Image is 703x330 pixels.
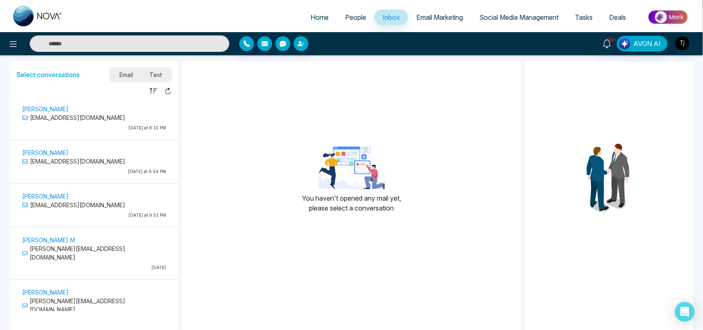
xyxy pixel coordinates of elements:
[112,69,142,80] span: Email
[601,9,634,25] a: Deals
[22,297,166,314] p: [PERSON_NAME][EMAIL_ADDRESS][DOMAIN_NAME]
[374,9,408,25] a: Inbox
[22,192,166,201] p: [PERSON_NAME]
[13,6,63,26] img: Nova CRM Logo
[607,36,614,43] span: 10+
[319,147,385,189] img: landing-page-for-google-ads-3.png
[337,9,374,25] a: People
[479,13,558,21] span: Social Media Management
[597,36,617,50] a: 10+
[345,13,366,21] span: People
[22,113,166,122] p: [EMAIL_ADDRESS][DOMAIN_NAME]
[619,38,631,49] img: Lead Flow
[675,302,695,322] div: Open Intercom Messenger
[22,201,166,209] p: [EMAIL_ADDRESS][DOMAIN_NAME]
[633,39,661,49] span: AVON AI
[22,125,166,131] p: [DATE] at 8:10 PM
[383,13,400,21] span: Inbox
[617,36,668,51] button: AVON AI
[22,244,166,262] p: [PERSON_NAME][EMAIL_ADDRESS][DOMAIN_NAME]
[22,105,166,113] p: [PERSON_NAME]
[311,13,329,21] span: Home
[675,36,689,50] img: User Avatar
[22,264,166,271] p: [DATE]
[416,13,463,21] span: Email Marketing
[567,9,601,25] a: Tasks
[609,13,626,21] span: Deals
[471,9,567,25] a: Social Media Management
[638,8,698,26] img: Market-place.gif
[22,288,166,297] p: [PERSON_NAME]
[22,212,166,218] p: [DATE] at 9:51 PM
[302,193,401,213] p: You haven't opened any mail yet, please select a conversation
[22,236,166,244] p: [PERSON_NAME] M
[16,71,79,79] h5: Select conversations
[22,148,166,157] p: [PERSON_NAME]
[302,9,337,25] a: Home
[408,9,471,25] a: Email Marketing
[22,169,166,175] p: [DATE] at 9:54 PM
[141,69,170,80] span: Text
[22,157,166,166] p: [EMAIL_ADDRESS][DOMAIN_NAME]
[575,13,593,21] span: Tasks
